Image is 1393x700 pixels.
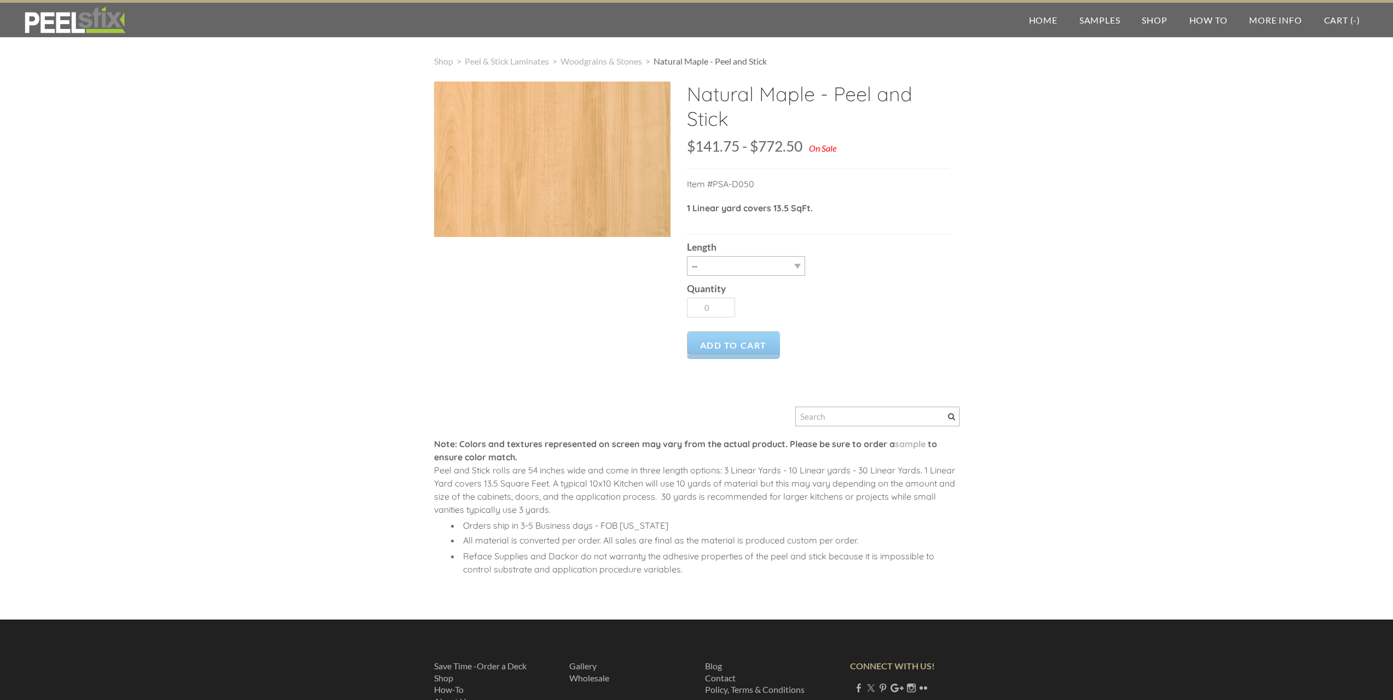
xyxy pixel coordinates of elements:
a: Shop [1131,3,1178,37]
a: Shop [434,673,453,683]
li: Orders ship in 3-5 Business days - FOB [US_STATE] [460,519,960,532]
a: Woodgrains & Stones [560,56,642,66]
a: Peel & Stick Laminates [465,56,549,66]
a: Home [1018,3,1068,37]
b: Length [687,241,716,253]
a: ​Wholesale [569,673,609,683]
font: ​ [569,661,609,683]
b: Quantity [687,283,726,294]
a: Add to Cart [687,331,781,359]
span: $141.75 - $772.50 [687,137,802,155]
a: Plus [891,682,904,693]
a: Instagram [907,682,916,693]
span: Natural Maple - Peel and Stick [654,56,767,66]
a: How-To [434,684,464,695]
a: Shop [434,56,453,66]
li: Reface Supplies and Dackor do not warranty the adhesive properties of the peel and stick because ... [460,549,960,576]
strong: 1 Linear yard covers 13.5 SqFt. [687,203,813,213]
div: ​ [434,437,960,589]
a: Policy, Terms & Conditions [705,684,805,695]
a: Twitter [866,682,875,693]
a: Pinterest [878,682,887,693]
a: How To [1178,3,1239,37]
a: Samples [1068,3,1131,37]
span: - [1353,15,1357,25]
a: Gallery​ [569,661,597,671]
h2: Natural Maple - Peel and Stick [687,82,950,139]
span: > [549,56,560,66]
a: Blog [705,661,722,671]
input: Search [795,407,960,426]
span: Search [948,413,955,420]
span: > [642,56,654,66]
span: > [453,56,465,66]
img: REFACE SUPPLIES [22,7,128,34]
div: On Sale [809,143,836,153]
a: Flickr [919,682,928,693]
a: Save Time -Order a Deck [434,661,527,671]
li: All material is converted per order. All sales are final as the material is produced custom per o... [460,534,960,547]
font: Note: Colors and textures represented on screen may vary from the actual product. Please be sure ... [434,438,937,462]
a: Cart (-) [1313,3,1371,37]
a: Contact [705,673,736,683]
a: Facebook [854,682,863,693]
a: More Info [1238,3,1313,37]
p: Item #PSA-D050 [687,177,950,201]
a: sample [895,438,926,449]
span: Peel and Stick rolls are 54 inches wide and come in three length options: 3 Linear Yards - 10 Lin... [434,465,955,515]
strong: CONNECT WITH US! [850,661,935,671]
